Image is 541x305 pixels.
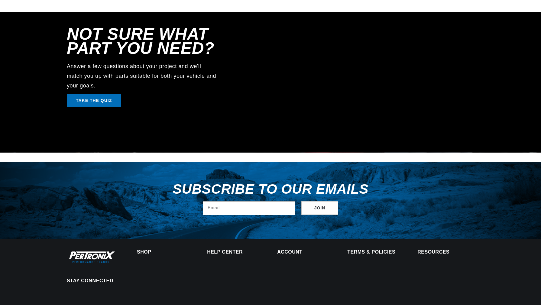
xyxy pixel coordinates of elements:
h3: Subscribe to our emails [173,183,368,195]
span: Answer a few questions about your project and we'll match you up with parts suitable for both you... [67,63,216,89]
input: Email [203,202,295,215]
summary: Help Center [207,250,264,254]
summary: Shop [137,250,193,254]
summary: Terms & policies [347,250,404,254]
p: Stay Connected [67,278,117,284]
img: Pertronix [67,250,115,264]
summary: Resources [417,250,474,254]
span: NOT SURE WHAT PART YOU NEED? [67,25,214,57]
summary: Account [277,250,334,254]
button: Subscribe [301,201,338,215]
a: TAKE THE QUIZ [67,94,121,107]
